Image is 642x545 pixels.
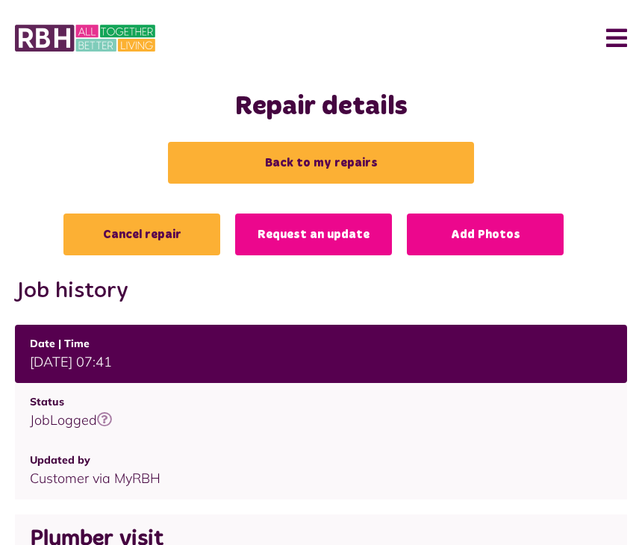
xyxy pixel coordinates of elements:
a: Request an update [235,214,392,255]
td: JobLogged [15,383,627,441]
a: Add Photos [407,214,564,255]
td: [DATE] 07:41 [15,325,627,383]
h2: Job history [15,278,627,305]
h1: Repair details [15,91,627,123]
a: Back to my repairs [168,142,474,184]
td: Customer via MyRBH [15,441,627,499]
img: MyRBH [15,22,155,54]
a: Cancel repair [63,214,220,255]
